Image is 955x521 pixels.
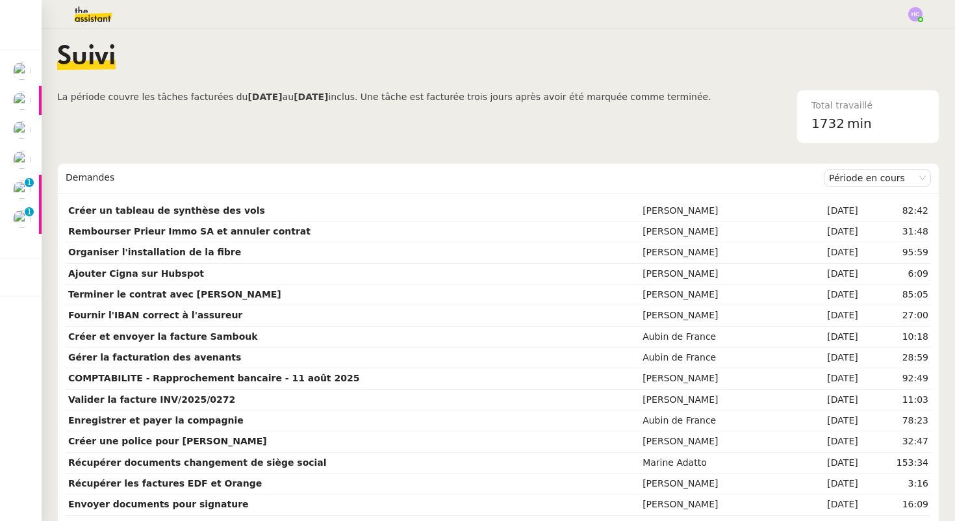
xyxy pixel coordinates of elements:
p: 1 [27,207,32,219]
img: users%2FNmPW3RcGagVdwlUj0SIRjiM8zA23%2Favatar%2Fb3e8f68e-88d8-429d-a2bd-00fb6f2d12db [13,181,31,199]
td: 6:09 [861,264,931,285]
td: 32:47 [861,431,931,452]
td: 95:59 [861,242,931,263]
b: [DATE] [294,92,328,102]
nz-select-item: Période en cours [829,170,926,186]
td: 27:00 [861,305,931,326]
td: [DATE] [793,411,861,431]
td: 28:59 [861,348,931,368]
td: [PERSON_NAME] [640,305,793,326]
span: La période couvre les tâches facturées du [57,92,248,102]
span: inclus. Une tâche est facturée trois jours après avoir été marquée comme terminée. [328,92,711,102]
img: users%2Fa6PbEmLwvGXylUqKytRPpDpAx153%2Favatar%2Ffanny.png [13,62,31,80]
p: 1 [27,178,32,190]
strong: Rembourser Prieur Immo SA et annuler contrat [68,226,311,236]
img: svg [908,7,923,21]
td: [DATE] [793,305,861,326]
strong: Envoyer documents pour signature [68,499,249,509]
img: users%2FNmPW3RcGagVdwlUj0SIRjiM8zA23%2Favatar%2Fb3e8f68e-88d8-429d-a2bd-00fb6f2d12db [13,92,31,110]
td: 153:34 [861,453,931,474]
img: users%2FWH1OB8fxGAgLOjAz1TtlPPgOcGL2%2Favatar%2F32e28291-4026-4208-b892-04f74488d877 [13,151,31,169]
td: [DATE] [793,474,861,494]
strong: Terminer le contrat avec [PERSON_NAME] [68,289,281,299]
td: [PERSON_NAME] [640,368,793,389]
td: Aubin de France [640,327,793,348]
td: 82:42 [861,201,931,222]
strong: Fournir l'IBAN correct à l'assureur [68,310,242,320]
strong: Enregistrer et payer la compagnie [68,415,244,426]
nz-badge-sup: 1 [25,178,34,187]
td: [PERSON_NAME] [640,474,793,494]
td: 11:03 [861,390,931,411]
b: [DATE] [248,92,282,102]
td: [DATE] [793,242,861,263]
td: 3:16 [861,474,931,494]
td: Marine Adatto [640,453,793,474]
strong: Valider la facture INV/2025/0272 [68,394,235,405]
strong: Créer un tableau de synthèse des vols [68,205,265,216]
td: [PERSON_NAME] [640,285,793,305]
td: [DATE] [793,285,861,305]
td: [PERSON_NAME] [640,242,793,263]
td: [DATE] [793,264,861,285]
td: [DATE] [793,348,861,368]
div: Demandes [66,165,824,191]
span: 1732 [811,116,845,131]
strong: Créer une police pour [PERSON_NAME] [68,436,267,446]
strong: Créer et envoyer la facture Sambouk [68,331,258,342]
strong: Organiser l'installation de la fibre [68,247,241,257]
img: users%2Fa6PbEmLwvGXylUqKytRPpDpAx153%2Favatar%2Ffanny.png [13,121,31,139]
strong: Récupérer les factures EDF et Orange [68,478,262,489]
td: [DATE] [793,222,861,242]
td: [DATE] [793,453,861,474]
td: [DATE] [793,201,861,222]
span: au [283,92,294,102]
td: [PERSON_NAME] [640,201,793,222]
td: [PERSON_NAME] [640,390,793,411]
strong: Gérer la facturation des avenants [68,352,241,362]
span: Suivi [57,44,116,70]
td: Aubin de France [640,348,793,368]
strong: Récupérer documents changement de siège social [68,457,327,468]
td: 31:48 [861,222,931,242]
td: [PERSON_NAME] [640,494,793,515]
nz-badge-sup: 1 [25,207,34,216]
td: [PERSON_NAME] [640,222,793,242]
strong: Ajouter Cigna sur Hubspot [68,268,204,279]
td: [DATE] [793,494,861,515]
td: Aubin de France [640,411,793,431]
img: users%2FNmPW3RcGagVdwlUj0SIRjiM8zA23%2Favatar%2Fb3e8f68e-88d8-429d-a2bd-00fb6f2d12db [13,210,31,228]
td: [DATE] [793,327,861,348]
td: 16:09 [861,494,931,515]
td: 10:18 [861,327,931,348]
td: 78:23 [861,411,931,431]
td: [DATE] [793,390,861,411]
span: min [847,113,872,134]
td: 85:05 [861,285,931,305]
td: 92:49 [861,368,931,389]
strong: COMPTABILITE - Rapprochement bancaire - 11 août 2025 [68,373,359,383]
td: [PERSON_NAME] [640,264,793,285]
td: [DATE] [793,368,861,389]
div: Total travaillé [811,98,924,113]
td: [PERSON_NAME] [640,431,793,452]
td: [DATE] [793,431,861,452]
